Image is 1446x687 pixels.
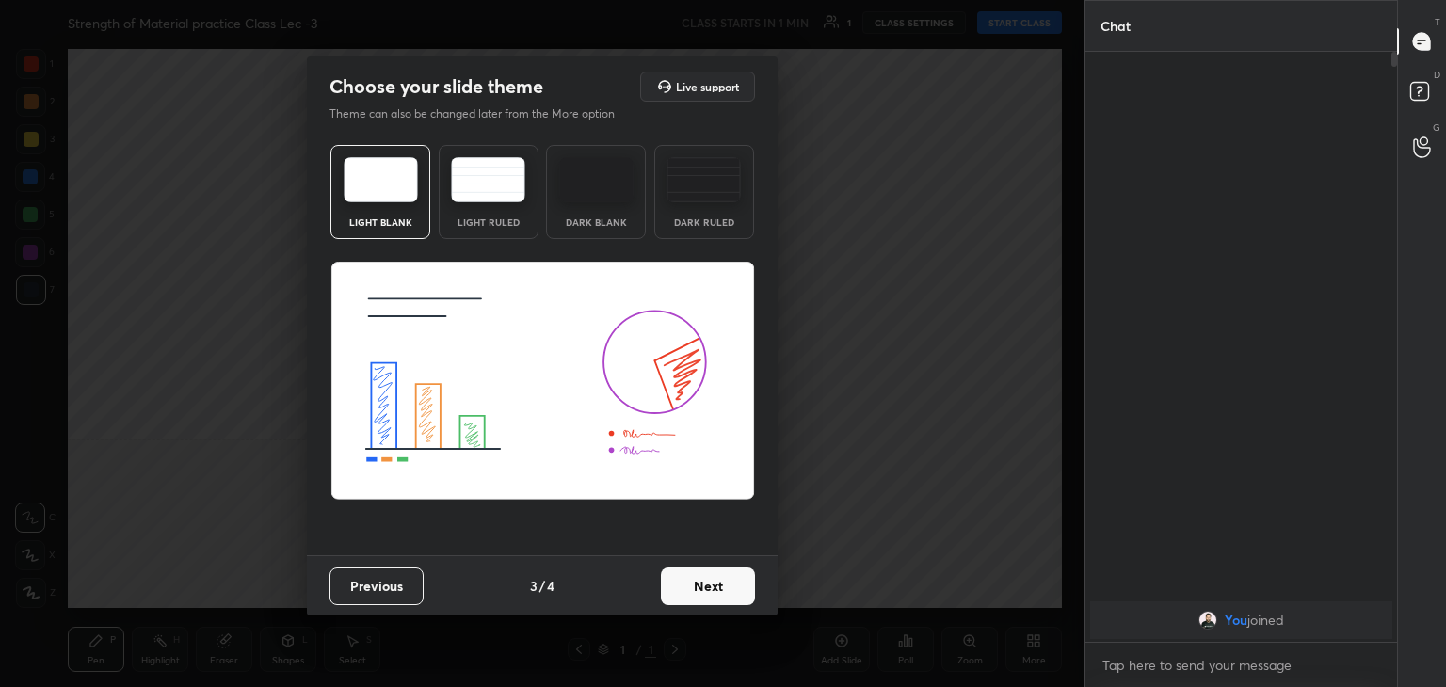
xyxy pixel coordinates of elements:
[343,217,418,227] div: Light Blank
[1198,611,1217,630] img: a90b112ffddb41d1843043b4965b2635.jpg
[1247,613,1284,628] span: joined
[539,576,545,596] h4: /
[667,217,742,227] div: Dark Ruled
[451,157,525,202] img: lightRuledTheme.5fabf969.svg
[1435,15,1440,29] p: T
[1434,68,1440,82] p: D
[451,217,526,227] div: Light Ruled
[667,157,741,202] img: darkRuledTheme.de295e13.svg
[1433,120,1440,135] p: G
[530,576,538,596] h4: 3
[330,262,755,501] img: lightThemeBanner.fbc32fad.svg
[559,157,634,202] img: darkTheme.f0cc69e5.svg
[1085,1,1146,51] p: Chat
[676,81,739,92] h5: Live support
[329,105,635,122] p: Theme can also be changed later from the More option
[329,74,543,99] h2: Choose your slide theme
[661,567,755,605] button: Next
[1085,598,1397,643] div: grid
[344,157,418,202] img: lightTheme.e5ed3b09.svg
[1225,613,1247,628] span: You
[329,567,424,605] button: Previous
[558,217,634,227] div: Dark Blank
[547,576,554,596] h4: 4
